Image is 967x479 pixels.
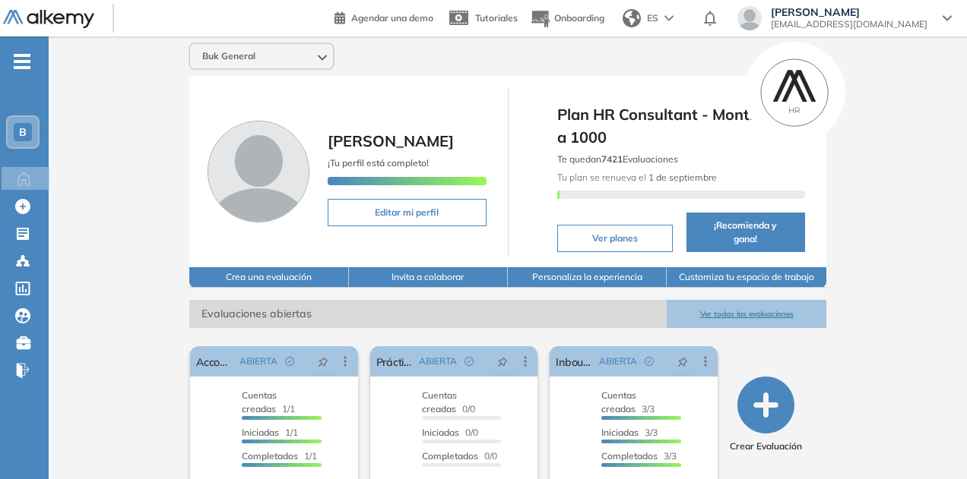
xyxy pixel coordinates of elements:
[601,427,658,438] span: 3/3
[376,346,414,377] a: Práctica People Happiness
[189,300,667,328] span: Evaluaciones abiertas
[475,12,518,24] span: Tutoriales
[422,450,478,462] span: Completados
[285,357,294,366] span: check-circle
[328,131,454,150] span: [PERSON_NAME]
[693,303,967,479] iframe: Chat Widget
[328,199,486,226] button: Editar mi perfil
[349,267,508,288] button: Invita a colaborar
[486,349,519,373] button: pushpin
[328,157,429,169] span: ¡Tu perfil está completo!
[601,153,623,165] b: 7421
[557,153,678,165] span: Te quedan Evaluaciones
[464,357,474,366] span: check-circle
[19,126,27,138] span: B
[242,450,317,462] span: 1/1
[422,427,478,438] span: 0/0
[3,10,94,29] img: Logo
[208,121,309,222] img: Foto de perfil
[554,12,604,24] span: Onboarding
[306,349,340,373] button: pushpin
[422,389,475,414] span: 0/0
[664,15,674,21] img: arrow
[771,18,927,30] span: [EMAIL_ADDRESS][DOMAIN_NAME]
[242,389,277,414] span: Cuentas creadas
[242,389,295,414] span: 1/1
[646,172,717,183] b: 1 de septiembre
[242,450,298,462] span: Completados
[686,213,805,252] button: ¡Recomienda y gana!
[202,50,255,62] span: Buk General
[557,172,717,183] span: Tu plan se renueva el
[196,346,233,377] a: Accounting Analyst
[334,8,433,26] a: Agendar una demo
[645,357,654,366] span: check-circle
[497,355,508,367] span: pushpin
[667,300,826,328] button: Ver todas las evaluaciones
[189,267,348,288] button: Crea una evaluación
[557,103,805,149] span: Plan HR Consultant - Month - 701 a 1000
[666,349,699,373] button: pushpin
[557,225,673,252] button: Ver planes
[422,389,457,414] span: Cuentas creadas
[556,346,593,377] a: Inbound SDR
[599,355,637,368] span: ABIERTA
[422,450,497,462] span: 0/0
[601,389,636,414] span: Cuentas creadas
[601,389,655,414] span: 3/3
[508,267,667,288] button: Personaliza la experiencia
[422,427,459,438] span: Iniciadas
[601,450,677,462] span: 3/3
[318,355,328,367] span: pushpin
[623,9,641,27] img: world
[771,6,927,18] span: [PERSON_NAME]
[419,355,457,368] span: ABIERTA
[601,450,658,462] span: Completados
[242,427,279,438] span: Iniciadas
[351,12,433,24] span: Agendar una demo
[667,267,826,288] button: Customiza tu espacio de trabajo
[601,427,639,438] span: Iniciadas
[239,355,277,368] span: ABIERTA
[14,60,30,63] i: -
[693,303,967,479] div: Widget de chat
[242,427,298,438] span: 1/1
[647,11,658,25] span: ES
[530,2,604,35] button: Onboarding
[677,355,688,367] span: pushpin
